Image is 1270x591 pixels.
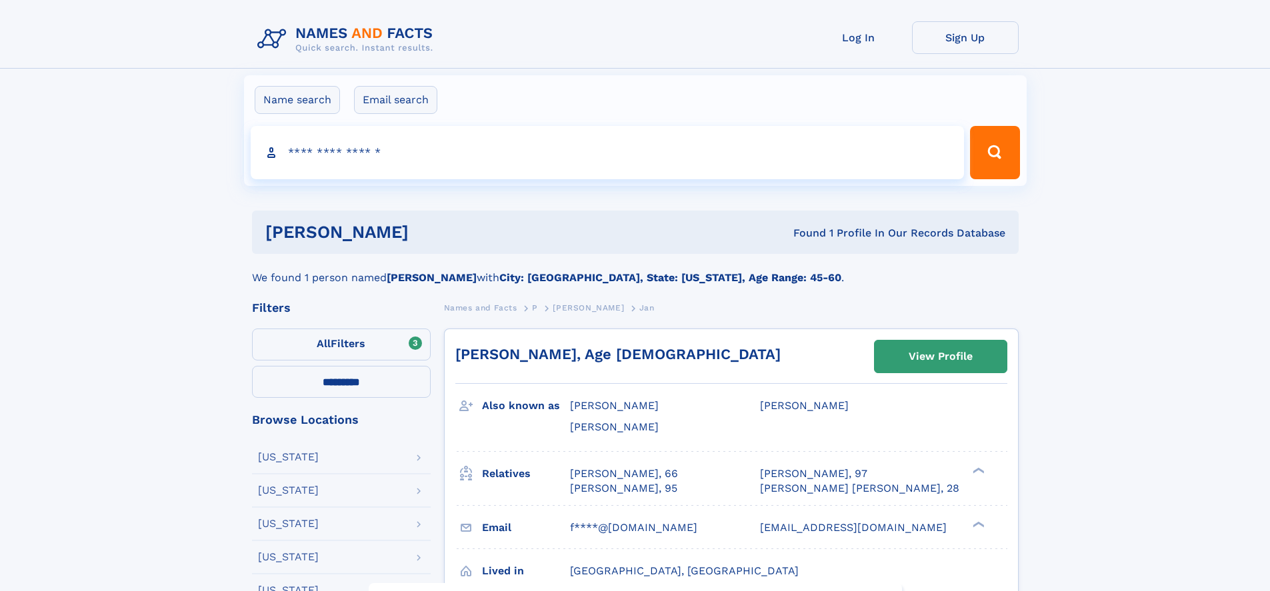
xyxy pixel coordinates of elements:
div: ❯ [969,466,985,474]
div: [US_STATE] [258,552,319,562]
div: [US_STATE] [258,485,319,496]
h3: Relatives [482,462,570,485]
span: [GEOGRAPHIC_DATA], [GEOGRAPHIC_DATA] [570,564,799,577]
div: We found 1 person named with . [252,254,1019,286]
b: [PERSON_NAME] [387,271,477,284]
span: Jan [639,303,655,312]
span: [PERSON_NAME] [553,303,624,312]
div: Found 1 Profile In Our Records Database [601,226,1005,241]
input: search input [251,126,965,179]
b: City: [GEOGRAPHIC_DATA], State: [US_STATE], Age Range: 45-60 [499,271,841,284]
h3: Lived in [482,560,570,582]
a: [PERSON_NAME], 97 [760,466,867,481]
div: Filters [252,302,431,314]
span: [EMAIL_ADDRESS][DOMAIN_NAME] [760,521,947,534]
span: All [317,337,331,350]
a: [PERSON_NAME], Age [DEMOGRAPHIC_DATA] [455,346,781,362]
span: [PERSON_NAME] [760,399,849,412]
a: [PERSON_NAME] [PERSON_NAME], 28 [760,481,959,496]
label: Email search [354,86,437,114]
div: ❯ [969,520,985,528]
button: Search Button [970,126,1019,179]
label: Filters [252,328,431,360]
h3: Email [482,516,570,539]
span: [PERSON_NAME] [570,420,659,433]
h1: [PERSON_NAME] [265,224,601,241]
span: [PERSON_NAME] [570,399,659,412]
a: Log In [805,21,912,54]
div: Browse Locations [252,414,431,426]
div: [US_STATE] [258,518,319,529]
div: View Profile [909,341,973,372]
div: [US_STATE] [258,452,319,462]
span: P [532,303,538,312]
img: Logo Names and Facts [252,21,444,57]
a: [PERSON_NAME], 66 [570,466,678,481]
a: Names and Facts [444,299,517,316]
a: Sign Up [912,21,1019,54]
a: [PERSON_NAME], 95 [570,481,677,496]
a: [PERSON_NAME] [553,299,624,316]
h3: Also known as [482,394,570,417]
a: View Profile [875,340,1007,372]
label: Name search [255,86,340,114]
a: P [532,299,538,316]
